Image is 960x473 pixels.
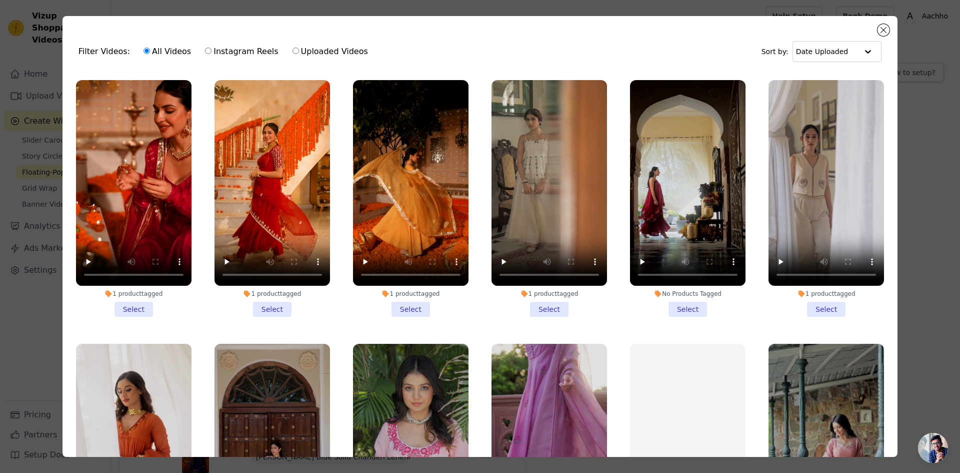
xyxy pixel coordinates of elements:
label: Uploaded Videos [292,45,368,58]
button: Close modal [877,24,889,36]
div: 1 product tagged [214,290,330,298]
label: Instagram Reels [204,45,278,58]
div: Sort by: [761,41,882,62]
label: All Videos [143,45,191,58]
div: Filter Videos: [78,40,373,63]
div: 1 product tagged [768,290,884,298]
div: 1 product tagged [491,290,607,298]
div: Open chat [918,433,948,463]
div: No Products Tagged [630,290,745,298]
div: 1 product tagged [353,290,468,298]
div: 1 product tagged [76,290,191,298]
